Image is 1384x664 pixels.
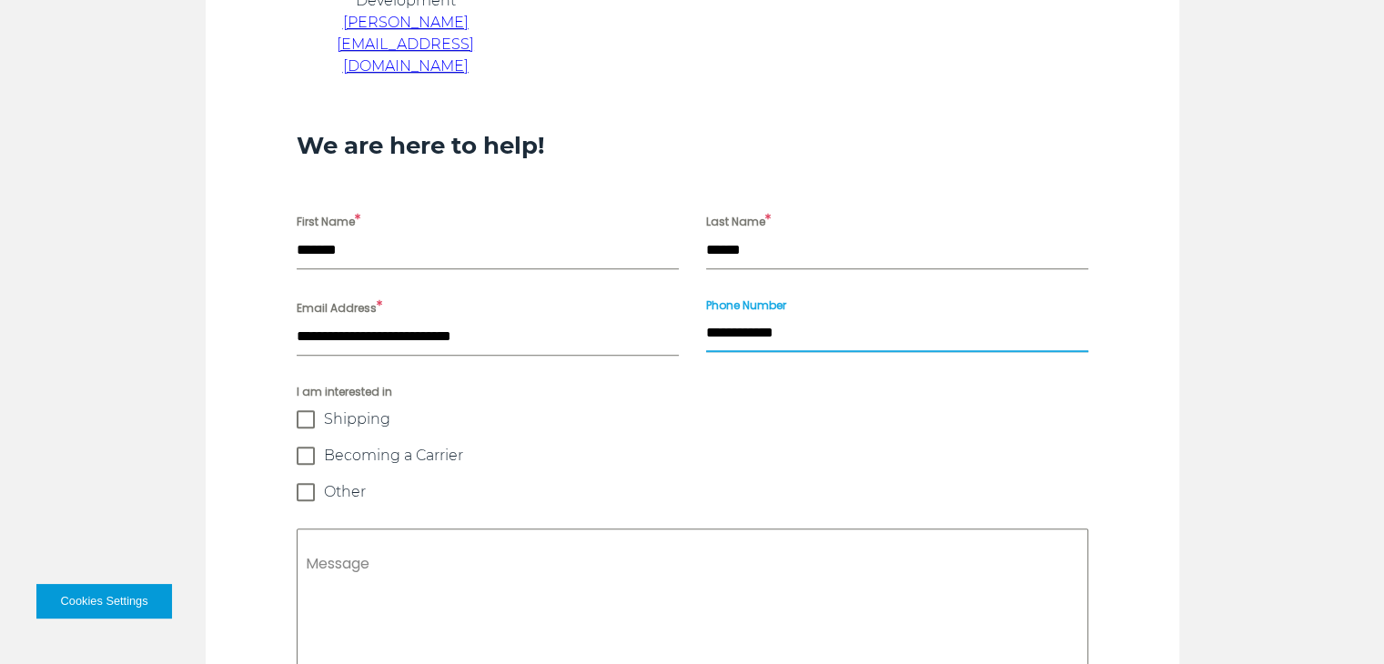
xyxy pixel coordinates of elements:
[36,584,172,619] button: Cookies Settings
[297,410,1088,428] label: Shipping
[297,447,1088,465] label: Becoming a Carrier
[324,447,463,465] span: Becoming a Carrier
[337,14,474,75] a: [PERSON_NAME][EMAIL_ADDRESS][DOMAIN_NAME]
[297,483,1088,501] label: Other
[297,130,1088,161] h3: We are here to help!
[324,410,390,428] span: Shipping
[297,383,1088,401] span: I am interested in
[324,483,366,501] span: Other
